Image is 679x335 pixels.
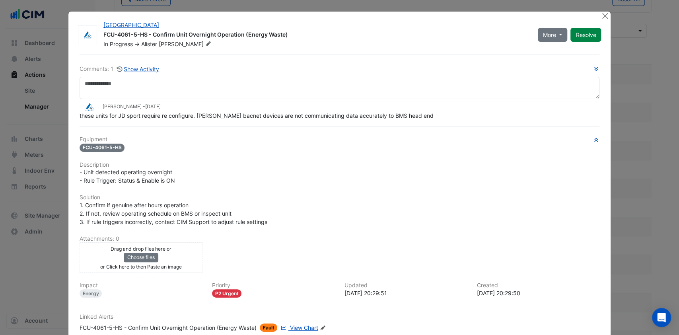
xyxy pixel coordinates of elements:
[80,162,600,168] h6: Description
[80,103,99,111] img: Airmaster Australia
[103,103,161,110] small: [PERSON_NAME] -
[80,64,160,74] div: Comments: 1
[80,194,600,201] h6: Solution
[344,289,467,297] div: [DATE] 20:29:51
[103,21,159,28] a: [GEOGRAPHIC_DATA]
[80,202,267,225] span: 1. Confirm if genuine after hours operation 2. If not, review operating schedule on BMS or inspec...
[601,12,609,20] button: Close
[279,323,318,332] a: View Chart
[538,28,568,42] button: More
[103,31,528,40] div: FCU-4061-5-HS - Confirm Unit Overnight Operation (Energy Waste)
[80,144,125,152] span: FCU-4061-5-HS
[212,289,242,298] div: P2 Urgent
[100,264,182,270] small: or Click here to then Paste an image
[80,236,600,242] h6: Attachments: 0
[652,308,671,327] div: Open Intercom Messenger
[543,31,556,39] span: More
[290,324,318,331] span: View Chart
[344,282,467,289] h6: Updated
[80,282,202,289] h6: Impact
[134,41,140,47] span: ->
[212,282,335,289] h6: Priority
[477,282,599,289] h6: Created
[111,246,171,252] small: Drag and drop files here or
[80,289,102,298] div: Energy
[117,64,160,74] button: Show Activity
[80,112,434,119] span: these units for JD sport require re configure. [PERSON_NAME] bacnet devices are not communicating...
[477,289,599,297] div: [DATE] 20:29:50
[124,253,158,262] button: Choose files
[103,41,133,47] span: In Progress
[80,314,600,320] h6: Linked Alerts
[80,169,175,184] span: - Unit detected operating overnight - Rule Trigger: Status & Enable is ON
[78,31,97,39] img: Airmaster Australia
[159,40,213,48] span: [PERSON_NAME]
[320,325,326,331] fa-icon: Edit Linked Alerts
[141,41,157,47] span: Alister
[145,103,161,109] span: 2025-02-10 20:29:51
[570,28,601,42] button: Resolve
[80,323,257,332] div: FCU-4061-5-HS - Confirm Unit Overnight Operation (Energy Waste)
[80,136,600,143] h6: Equipment
[260,323,278,332] span: Fault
